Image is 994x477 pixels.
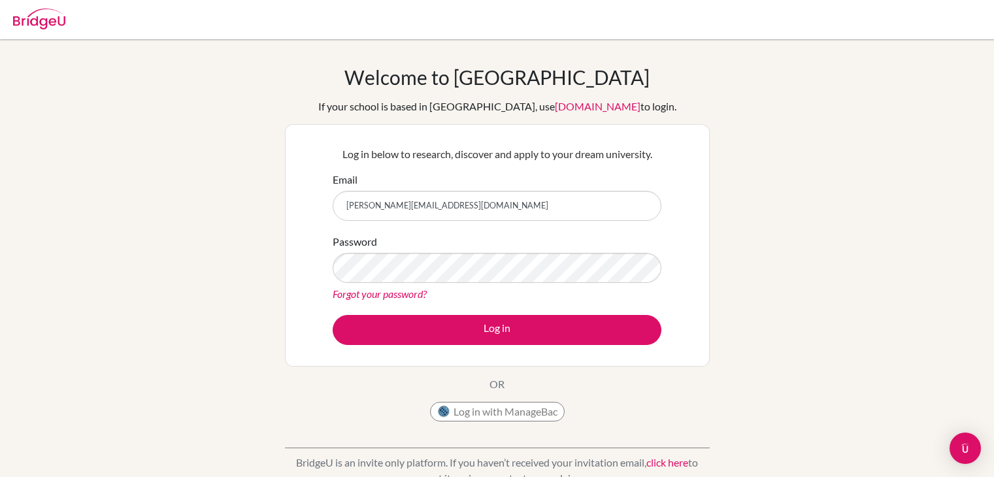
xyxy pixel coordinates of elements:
label: Password [333,234,377,250]
div: Open Intercom Messenger [950,433,981,464]
a: click here [646,456,688,469]
a: Forgot your password? [333,288,427,300]
p: Log in below to research, discover and apply to your dream university. [333,146,661,162]
div: If your school is based in [GEOGRAPHIC_DATA], use to login. [318,99,676,114]
a: [DOMAIN_NAME] [555,100,640,112]
button: Log in with ManageBac [430,402,565,421]
h1: Welcome to [GEOGRAPHIC_DATA] [344,65,650,89]
label: Email [333,172,357,188]
button: Log in [333,315,661,345]
img: Bridge-U [13,8,65,29]
p: OR [489,376,505,392]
